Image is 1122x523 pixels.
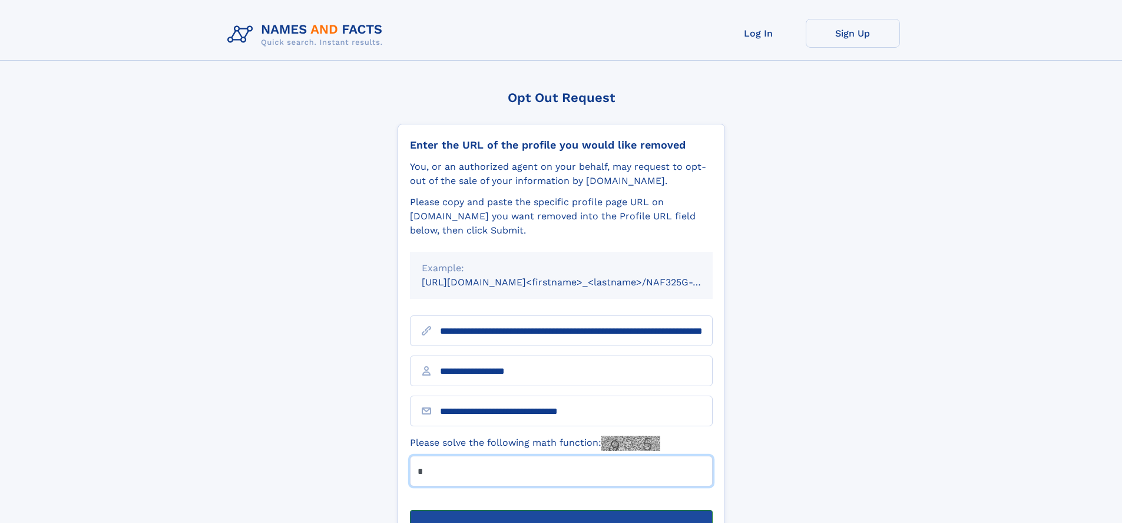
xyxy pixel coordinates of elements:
[223,19,392,51] img: Logo Names and Facts
[410,436,660,451] label: Please solve the following math function:
[711,19,806,48] a: Log In
[422,261,701,275] div: Example:
[422,277,735,288] small: [URL][DOMAIN_NAME]<firstname>_<lastname>/NAF325G-xxxxxxxx
[410,160,713,188] div: You, or an authorized agent on your behalf, may request to opt-out of the sale of your informatio...
[398,90,725,105] div: Opt Out Request
[806,19,900,48] a: Sign Up
[410,195,713,238] div: Please copy and paste the specific profile page URL on [DOMAIN_NAME] you want removed into the Pr...
[410,139,713,152] div: Enter the URL of the profile you would like removed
